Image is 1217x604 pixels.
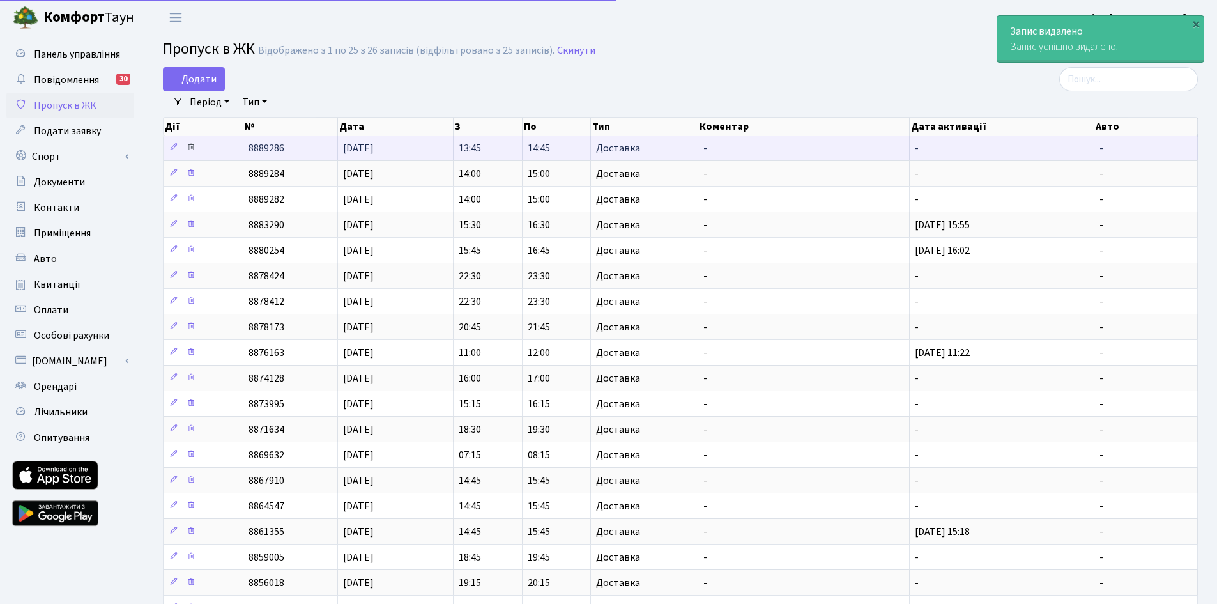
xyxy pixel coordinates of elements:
span: Пропуск в ЖК [163,38,255,60]
span: [DATE] [343,192,374,206]
th: Дата активації [910,118,1094,136]
a: Подати заявку [6,118,134,144]
span: 22:30 [459,269,481,283]
span: Лічильники [34,405,88,419]
span: 8874128 [249,371,284,385]
span: 16:45 [528,244,550,258]
a: Тип [237,91,272,113]
div: Запис успішно видалено. [997,16,1204,62]
span: Таун [43,7,134,29]
span: - [703,141,707,155]
span: 07:15 [459,448,481,462]
span: Оплати [34,303,68,317]
span: Приміщення [34,226,91,240]
span: - [1099,167,1103,181]
span: 14:45 [459,499,481,513]
b: Комфорт [43,7,105,27]
span: Доставка [596,450,640,460]
span: Панель управління [34,47,120,61]
span: Доставка [596,245,640,256]
span: - [915,320,919,334]
span: 23:30 [528,295,550,309]
a: Лічильники [6,399,134,425]
span: - [703,167,707,181]
span: - [703,448,707,462]
span: [DATE] [343,218,374,232]
span: - [915,499,919,513]
span: 8889286 [249,141,284,155]
span: 20:15 [528,576,550,590]
span: - [1099,525,1103,539]
a: Панель управління [6,42,134,67]
span: - [703,371,707,385]
span: 8856018 [249,576,284,590]
span: 8871634 [249,422,284,437]
a: Період [185,91,234,113]
span: Квитанції [34,277,80,291]
span: Доставка [596,348,640,358]
span: 8859005 [249,550,284,564]
span: - [703,320,707,334]
span: - [1099,244,1103,258]
span: - [1099,499,1103,513]
span: - [1099,192,1103,206]
span: 21:45 [528,320,550,334]
a: Квитанції [6,272,134,297]
div: 30 [116,74,130,85]
span: - [703,346,707,360]
a: Спорт [6,144,134,169]
span: Додати [171,72,217,86]
span: - [1099,141,1103,155]
span: - [915,192,919,206]
span: - [915,474,919,488]
a: Документи [6,169,134,195]
span: 20:45 [459,320,481,334]
span: - [1099,371,1103,385]
span: - [703,295,707,309]
span: Доставка [596,501,640,511]
span: 19:15 [459,576,481,590]
span: [DATE] [343,269,374,283]
span: 14:00 [459,192,481,206]
span: - [703,218,707,232]
a: [DOMAIN_NAME] [6,348,134,374]
span: 15:45 [528,499,550,513]
span: - [915,550,919,564]
span: Доставка [596,271,640,281]
span: 16:00 [459,371,481,385]
span: [DATE] [343,346,374,360]
span: 8876163 [249,346,284,360]
span: - [915,397,919,411]
th: Дата [338,118,454,136]
span: Доставка [596,424,640,435]
span: - [1099,346,1103,360]
span: [DATE] [343,244,374,258]
span: 8889282 [249,192,284,206]
span: [DATE] [343,499,374,513]
span: Опитування [34,431,89,445]
span: Доставка [596,373,640,383]
span: 8864547 [249,499,284,513]
span: - [703,576,707,590]
span: - [915,448,919,462]
span: 8878412 [249,295,284,309]
span: - [915,422,919,437]
span: Документи [34,175,85,189]
span: 14:45 [528,141,550,155]
span: Доставка [596,143,640,153]
a: Пропуск в ЖК [6,93,134,118]
span: [DATE] [343,141,374,155]
a: Особові рахунки [6,323,134,348]
span: - [915,295,919,309]
span: 15:45 [528,525,550,539]
span: [DATE] [343,550,374,564]
a: Авто [6,246,134,272]
span: - [1099,269,1103,283]
img: logo.png [13,5,38,31]
span: - [915,576,919,590]
span: [DATE] [343,320,374,334]
span: - [915,167,919,181]
th: З [454,118,523,136]
span: 13:45 [459,141,481,155]
span: 8867910 [249,474,284,488]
